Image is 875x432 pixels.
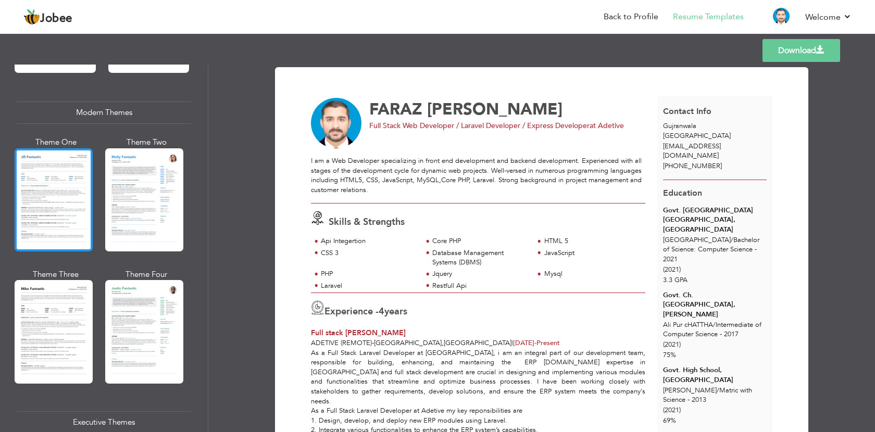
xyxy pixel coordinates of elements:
[442,338,444,348] span: ,
[544,269,640,279] div: Mysql
[329,215,405,228] span: Skills & Strengths
[311,98,362,149] img: No image
[324,305,379,318] span: Experience -
[444,338,511,348] span: [GEOGRAPHIC_DATA]
[311,338,372,348] span: Adetive (Remote)
[369,98,422,120] span: FARAZ
[311,328,406,338] span: Full stack [PERSON_NAME]
[17,101,191,124] div: Modern Themes
[773,8,790,24] img: Profile Img
[663,206,767,235] div: Govt. [GEOGRAPHIC_DATA] [GEOGRAPHIC_DATA],[GEOGRAPHIC_DATA]
[731,235,733,245] span: /
[663,131,731,141] span: [GEOGRAPHIC_DATA]
[663,365,767,385] div: Govt. High School, [GEOGRAPHIC_DATA]
[590,121,624,131] span: at Adetive
[107,269,185,280] div: Theme Four
[717,386,719,395] span: /
[805,11,852,23] a: Welcome
[23,9,40,26] img: jobee.io
[321,248,416,258] div: CSS 3
[663,265,681,274] span: (2021)
[311,156,645,195] div: I am a Web Developer specializing in front end development and backend development. Experienced w...
[663,161,722,171] span: [PHONE_NUMBER]
[511,338,513,348] span: |
[379,305,407,319] label: years
[427,98,562,120] span: [PERSON_NAME]
[544,248,640,258] div: JavaScript
[663,290,767,320] div: Govt. Ch. [GEOGRAPHIC_DATA],[PERSON_NAME]
[513,338,536,348] span: [DATE]
[432,236,528,246] div: Core PHP
[17,269,95,280] div: Theme Three
[369,121,590,131] span: Full Stack Web Developer / Laravel Developer / Express Developer
[663,235,759,264] span: [GEOGRAPHIC_DATA] Bachelor of Science: Computer Science - 2021
[107,137,185,148] div: Theme Two
[17,137,95,148] div: Theme One
[713,320,716,329] span: /
[663,121,696,131] span: Gujranwala
[321,236,416,246] div: Api Integertion
[663,386,752,405] span: [PERSON_NAME] Matric with Science - 2013
[673,11,744,23] a: Resume Templates
[379,305,384,318] span: 4
[23,9,72,26] a: Jobee
[432,281,528,291] div: Restfull Api
[604,11,658,23] a: Back to Profile
[544,236,640,246] div: HTML 5
[40,13,72,24] span: Jobee
[663,350,676,360] span: 75%
[432,248,528,268] div: Database Management Systems (DBMS)
[663,320,761,339] span: Ali Pur cHATTHA Intermediate of Computer Science - 2017
[372,338,374,348] span: -
[762,39,840,62] a: Download
[663,405,681,415] span: (2021)
[321,269,416,279] div: PHP
[432,269,528,279] div: Jquery
[663,340,681,349] span: (2021)
[663,275,687,285] span: 3.3 GPA
[663,142,721,161] span: [EMAIL_ADDRESS][DOMAIN_NAME]
[663,187,702,199] span: Education
[534,338,536,348] span: -
[663,106,711,117] span: Contact Info
[513,338,560,348] span: Present
[663,416,676,425] span: 69%
[321,281,416,291] div: Laravel
[374,338,442,348] span: [GEOGRAPHIC_DATA]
